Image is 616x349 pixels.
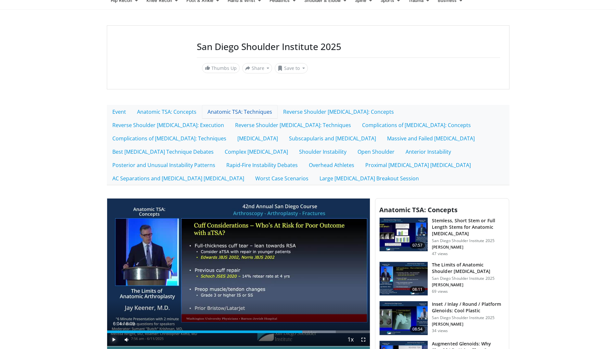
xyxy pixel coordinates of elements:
[107,132,232,145] a: Complications of [MEDICAL_DATA]: Techniques
[432,276,505,281] p: San Diego Shoulder Institute 2025
[303,158,360,172] a: Overhead Athletes
[107,199,370,347] video-js: Video Player
[132,105,202,119] a: Anatomic TSA: Concepts
[242,63,272,73] button: Share
[107,330,370,333] div: Progress Bar
[432,262,505,275] h3: The Limits of Anatomic Shoulder [MEDICAL_DATA]
[232,132,283,145] a: [MEDICAL_DATA]
[360,158,476,172] a: Proximal [MEDICAL_DATA] [MEDICAL_DATA]
[379,205,458,214] span: Anatomic TSA: Concepts
[432,245,505,250] p: [PERSON_NAME]
[107,172,250,185] a: AC Separations and [MEDICAL_DATA] [MEDICAL_DATA]
[219,145,294,159] a: Complex [MEDICAL_DATA]
[197,41,500,52] h3: San Diego Shoulder Institute 2025
[314,172,424,185] a: Large [MEDICAL_DATA] Breakout Session
[357,118,476,132] a: Complications of [MEDICAL_DATA]: Concepts
[379,301,505,335] a: 08:54 Inset / Inlay / Round / Platform Glenoids: Cool Plastic San Diego Shoulder Institute 2025 [...
[379,217,505,256] a: 07:57 Stemless, Short Stem or Full Length Stems for Anatomic [MEDICAL_DATA] San Diego Shoulder In...
[107,158,221,172] a: Posterior and Unusual Instability Patterns
[432,282,505,288] p: [PERSON_NAME]
[432,238,505,243] p: San Diego Shoulder Institute 2025
[202,63,240,73] a: Thumbs Up
[380,301,428,335] img: 86934993-6d75-4d7e-9a2b-edf7c4c4adad.150x105_q85_crop-smart_upscale.jpg
[113,321,122,326] span: 6:04
[410,326,425,332] span: 08:54
[382,132,480,145] a: Massive and Failed [MEDICAL_DATA]
[410,242,425,249] span: 07:57
[344,333,357,346] button: Playback Rate
[294,145,352,159] a: Shoulder Instability
[380,218,428,252] img: c45df0a0-ad6f-4335-8fa1-b9fc8415102e.150x105_q85_crop-smart_upscale.jpg
[120,333,133,346] button: Mute
[432,315,505,320] p: San Diego Shoulder Institute 2025
[432,251,448,256] p: 47 views
[126,321,135,326] span: 8:09
[432,322,505,327] p: [PERSON_NAME]
[432,289,448,294] p: 69 views
[230,118,357,132] a: Reverse Shoulder [MEDICAL_DATA]: Techniques
[400,145,457,159] a: Anterior Instability
[432,328,448,333] p: 34 views
[107,105,132,119] a: Event
[379,262,505,296] a: 08:11 The Limits of Anatomic Shoulder [MEDICAL_DATA] San Diego Shoulder Institute 2025 [PERSON_NA...
[107,118,230,132] a: Reverse Shoulder [MEDICAL_DATA]: Execution
[221,158,303,172] a: Rapid-Fire Instability Debates
[107,145,219,159] a: Best [MEDICAL_DATA] Technique Debates
[380,262,428,296] img: 6ba6e9f0-faa8-443b-bd84-ae32d15e8704.150x105_q85_crop-smart_upscale.jpg
[278,105,399,119] a: Reverse Shoulder [MEDICAL_DATA]: Concepts
[352,145,400,159] a: Open Shoulder
[250,172,314,185] a: Worst Case Scenarios
[202,105,278,119] a: Anatomic TSA: Techniques
[275,63,308,73] button: Save to
[410,286,425,293] span: 08:11
[107,333,120,346] button: Play
[123,321,125,326] span: /
[283,132,382,145] a: Subscapularis and [MEDICAL_DATA]
[357,333,370,346] button: Fullscreen
[432,217,505,237] h3: Stemless, Short Stem or Full Length Stems for Anatomic [MEDICAL_DATA]
[432,301,505,314] h3: Inset / Inlay / Round / Platform Glenoids: Cool Plastic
